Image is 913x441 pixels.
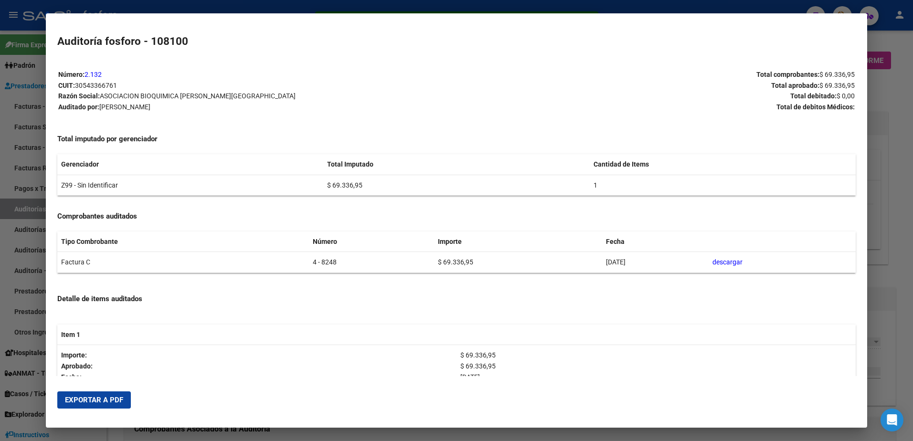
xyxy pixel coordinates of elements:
[881,409,903,431] div: Open Intercom Messenger
[85,71,102,78] a: 2.132
[58,102,456,113] p: Auditado por:
[323,175,590,196] td: $ 69.336,95
[323,154,590,175] th: Total Imputado
[837,92,855,100] span: $ 0,00
[58,91,456,102] p: Razón Social:
[57,134,856,145] h4: Total imputado por gerenciador
[457,102,855,113] p: Total de debitos Médicos:
[57,33,856,50] h2: Auditoría fosforo - 108100
[434,252,602,273] td: $ 69.336,95
[590,175,856,196] td: 1
[457,91,855,102] p: Total debitado:
[61,372,453,383] p: Fecha:
[100,92,296,100] span: ASOCIACION BIOQUIMICA [PERSON_NAME][GEOGRAPHIC_DATA]
[457,80,855,91] p: Total aprobado:
[57,294,856,304] h4: Detalle de items auditados
[57,211,856,222] h4: Comprobantes auditados
[309,231,434,252] th: Número
[819,71,855,78] span: $ 69.336,95
[57,252,309,273] td: Factura C
[61,361,453,372] p: Aprobado:
[819,82,855,89] span: $ 69.336,95
[99,103,150,111] span: [PERSON_NAME]
[57,391,131,409] button: Exportar a PDF
[590,154,856,175] th: Cantidad de Items
[460,361,852,372] p: $ 69.336,95
[460,350,852,361] p: $ 69.336,95
[57,154,324,175] th: Gerenciador
[602,252,709,273] td: [DATE]
[309,252,434,273] td: 4 - 8248
[61,331,80,338] strong: Item 1
[61,350,453,361] p: Importe:
[57,175,324,196] td: Z99 - Sin Identificar
[57,231,309,252] th: Tipo Combrobante
[58,80,456,91] p: CUIT:
[65,396,123,404] span: Exportar a PDF
[712,258,743,266] a: descargar
[460,372,852,383] p: [DATE]
[457,69,855,80] p: Total comprobantes:
[58,69,456,80] p: Número:
[434,231,602,252] th: Importe
[602,231,709,252] th: Fecha
[75,82,117,89] span: 30543366761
